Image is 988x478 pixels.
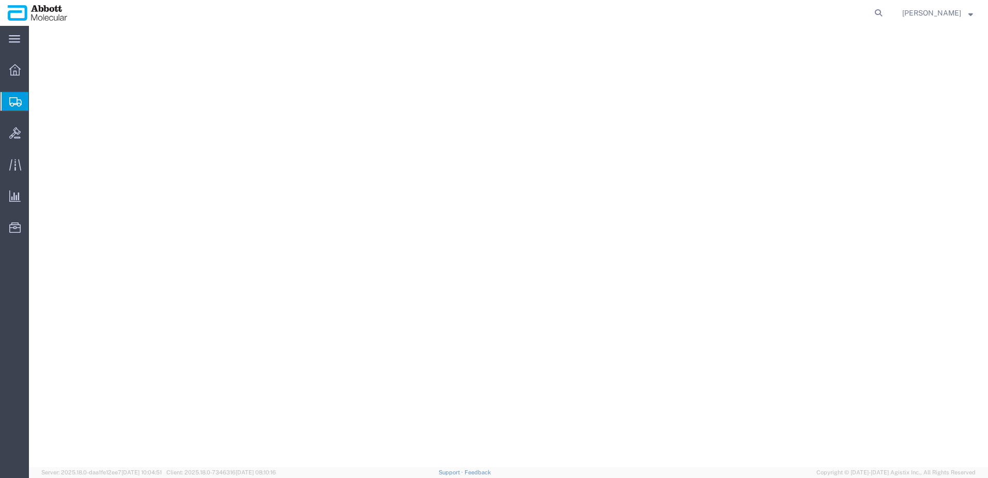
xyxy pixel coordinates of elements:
button: [PERSON_NAME] [902,7,974,19]
span: Copyright © [DATE]-[DATE] Agistix Inc., All Rights Reserved [816,468,976,477]
span: Server: 2025.18.0-daa1fe12ee7 [41,469,162,475]
img: logo [7,5,68,21]
iframe: FS Legacy Container [29,26,988,467]
a: Support [439,469,465,475]
span: Client: 2025.18.0-7346316 [166,469,276,475]
span: [DATE] 10:04:51 [121,469,162,475]
a: Feedback [465,469,491,475]
span: Raza Khan [902,7,961,19]
span: [DATE] 08:10:16 [236,469,276,475]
